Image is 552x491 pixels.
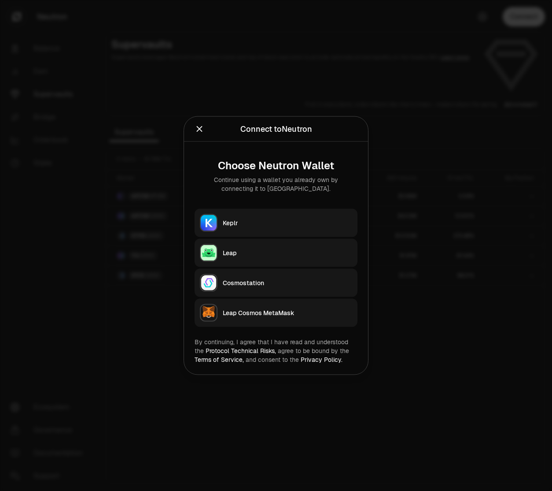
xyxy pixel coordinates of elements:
[223,309,352,317] div: Leap Cosmos MetaMask
[223,279,352,287] div: Cosmostation
[195,269,357,297] button: CosmostationCosmostation
[201,245,217,261] img: Leap
[202,175,350,193] div: Continue using a wallet you already own by connecting it to [GEOGRAPHIC_DATA].
[201,215,217,231] img: Keplr
[195,123,204,135] button: Close
[202,160,350,172] div: Choose Neutron Wallet
[195,299,357,327] button: Leap Cosmos MetaMaskLeap Cosmos MetaMask
[195,239,357,267] button: LeapLeap
[201,275,217,291] img: Cosmostation
[195,356,244,364] a: Terms of Service,
[223,219,352,227] div: Keplr
[240,123,312,135] div: Connect to Neutron
[223,249,352,257] div: Leap
[195,209,357,237] button: KeplrKeplr
[301,356,342,364] a: Privacy Policy.
[201,305,217,321] img: Leap Cosmos MetaMask
[206,347,276,355] a: Protocol Technical Risks,
[195,338,357,364] div: By continuing, I agree that I have read and understood the agree to be bound by the and consent t...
